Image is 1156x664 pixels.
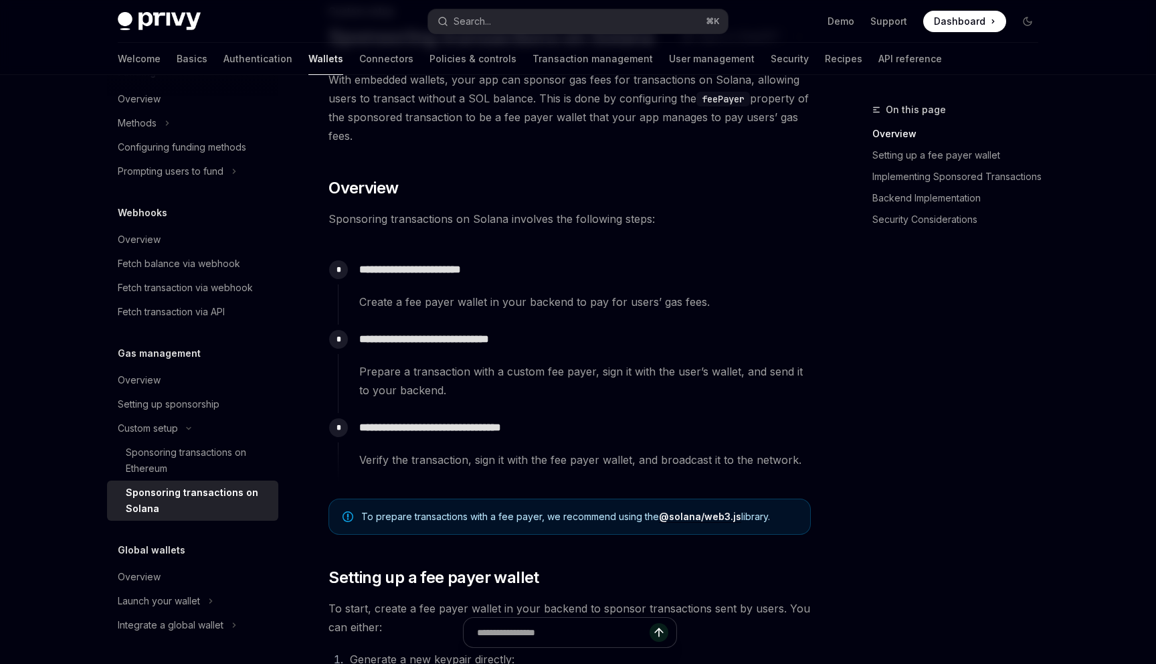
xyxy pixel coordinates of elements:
span: Overview [328,177,398,199]
div: Launch your wallet [118,593,200,609]
a: @solana/web3.js [659,511,741,523]
code: feePayer [696,92,750,106]
img: dark logo [118,12,201,31]
div: Overview [118,232,161,248]
h5: Global wallets [118,542,185,558]
h5: Webhooks [118,205,167,221]
a: Overview [107,87,278,111]
span: To prepare transactions with a fee payer, we recommend using the library. [361,510,797,523]
a: Policies & controls [429,43,516,75]
div: Search... [454,13,491,29]
a: Fetch transaction via API [107,300,278,324]
a: Fetch transaction via webhook [107,276,278,300]
a: Sponsoring transactions on Solana [107,481,278,521]
div: Prompting users to fund [118,163,223,179]
span: Setting up a fee payer wallet [328,567,539,588]
a: Setting up a fee payer wallet [872,145,1049,166]
div: Configuring funding methods [118,139,246,155]
a: Wallets [308,43,343,75]
div: Setting up sponsorship [118,396,219,412]
a: Security [771,43,809,75]
a: User management [669,43,755,75]
a: Authentication [223,43,292,75]
a: Basics [177,43,207,75]
a: Demo [828,15,854,28]
div: Fetch transaction via API [118,304,225,320]
div: Fetch balance via webhook [118,256,240,272]
a: Configuring funding methods [107,135,278,159]
div: Sponsoring transactions on Solana [126,485,270,517]
span: Create a fee payer wallet in your backend to pay for users’ gas fees. [359,293,810,311]
div: Methods [118,115,157,131]
span: With embedded wallets, your app can sponsor gas fees for transactions on Solana, allowing users t... [328,70,811,145]
a: Overview [107,228,278,252]
span: Prepare a transaction with a custom fee payer, sign it with the user’s wallet, and send it to you... [359,362,810,400]
button: Search...⌘K [428,9,728,33]
a: Dashboard [923,11,1006,32]
a: Fetch balance via webhook [107,252,278,276]
div: Custom setup [118,420,178,436]
div: Overview [118,372,161,388]
a: Overview [872,123,1049,145]
span: Verify the transaction, sign it with the fee payer wallet, and broadcast it to the network. [359,450,810,469]
a: Sponsoring transactions on Ethereum [107,440,278,481]
svg: Note [343,511,353,522]
span: Dashboard [934,15,985,28]
a: Connectors [359,43,413,75]
span: To start, create a fee payer wallet in your backend to sponsor transactions sent by users. You ca... [328,599,811,637]
h5: Gas management [118,345,201,361]
span: ⌘ K [706,16,720,27]
div: Sponsoring transactions on Ethereum [126,444,270,477]
a: Overview [107,565,278,589]
a: Backend Implementation [872,187,1049,209]
a: Welcome [118,43,161,75]
a: Recipes [825,43,862,75]
a: Support [870,15,907,28]
div: Overview [118,91,161,107]
div: Overview [118,569,161,585]
a: Transaction management [533,43,653,75]
a: Overview [107,368,278,392]
span: Sponsoring transactions on Solana involves the following steps: [328,210,811,228]
a: Implementing Sponsored Transactions [872,166,1049,187]
div: Integrate a global wallet [118,617,223,633]
span: On this page [886,102,946,118]
a: API reference [878,43,942,75]
button: Toggle dark mode [1017,11,1038,32]
button: Send message [650,623,668,642]
a: Setting up sponsorship [107,392,278,416]
a: Security Considerations [872,209,1049,230]
div: Fetch transaction via webhook [118,280,253,296]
